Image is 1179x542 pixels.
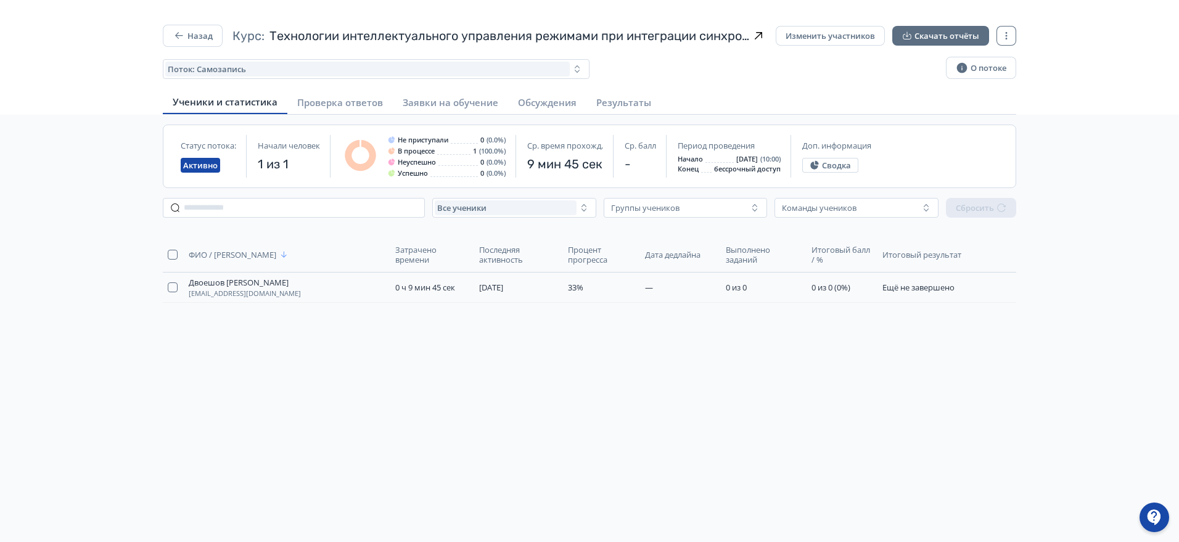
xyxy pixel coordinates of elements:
[625,155,656,173] span: -
[774,198,939,218] button: Команды учеников
[604,198,768,218] button: Группы учеников
[269,27,750,44] span: Технологии интеллектуального управления режимами при интеграции синхронной малой генерации и объе...
[480,136,484,144] span: 0
[432,198,596,218] button: Все ученики
[811,242,873,267] button: Итоговый балл / %
[437,203,487,213] span: Все ученики
[892,26,989,46] button: Скачать отчёты
[760,155,781,163] span: (10:00)
[398,147,435,155] span: В процессе
[822,160,851,170] span: Сводка
[802,141,871,150] span: Доп. информация
[611,203,680,213] div: Группы учеников
[596,96,651,109] span: Результаты
[168,64,246,74] span: Поток: Самозапись
[811,245,870,265] span: Итоговый балл / %
[487,158,506,166] span: (0.0%)
[714,165,781,173] span: бессрочный доступ
[518,96,577,109] span: Обсуждения
[568,282,583,293] span: 33%
[882,250,972,260] span: Итоговый результат
[189,277,289,287] span: Двоешов [PERSON_NAME]
[946,198,1016,218] button: Сбросить
[173,96,277,108] span: Ученики и статистика
[802,158,858,173] button: Сводка
[398,158,436,166] span: Неуспешно
[487,170,506,177] span: (0.0%)
[568,245,633,265] span: Процент прогресса
[181,141,236,150] span: Статус потока:
[297,96,383,109] span: Проверка ответов
[678,155,703,163] span: Начало
[189,250,276,260] span: ФИО / [PERSON_NAME]
[645,250,700,260] span: Дата дедлайна
[568,242,635,267] button: Процент прогресса
[163,25,223,47] button: Назад
[726,282,747,293] span: 0 из 0
[258,155,320,173] span: 1 из 1
[479,282,503,293] span: [DATE]
[480,158,484,166] span: 0
[398,170,428,177] span: Успешно
[776,26,885,46] button: Изменить участников
[479,242,557,267] button: Последняя активность
[736,155,758,163] span: [DATE]
[882,282,955,293] span: Ещё не завершено
[726,245,799,265] span: Выполнено заданий
[625,141,656,150] span: Ср. балл
[645,282,653,293] span: —
[782,203,857,213] div: Команды учеников
[726,242,801,267] button: Выполнено заданий
[678,165,699,173] span: Конец
[189,290,301,297] span: [EMAIL_ADDRESS][DOMAIN_NAME]
[479,245,555,265] span: Последняя активность
[189,247,291,262] button: ФИО / [PERSON_NAME]
[189,277,301,297] button: Двоешов [PERSON_NAME][EMAIL_ADDRESS][DOMAIN_NAME]
[811,282,850,293] span: 0 из 0 (0%)
[395,242,470,267] button: Затрачено времени
[473,147,477,155] span: 1
[403,96,498,109] span: Заявки на обучение
[163,59,589,79] button: Поток: Самозапись
[527,155,603,173] span: 9 мин 45 сек
[487,136,506,144] span: (0.0%)
[398,136,448,144] span: Не приступали
[946,57,1016,79] button: О потоке
[183,160,218,170] span: Активно
[678,141,755,150] span: Период проведения
[258,141,320,150] span: Начали человек
[479,147,506,155] span: (100.0%)
[395,282,455,293] span: 0 ч 9 мин 45 сек
[480,170,484,177] span: 0
[645,247,703,262] button: Дата дедлайна
[395,245,467,265] span: Затрачено времени
[527,141,603,150] span: Ср. время прохожд.
[232,27,265,44] span: Курс:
